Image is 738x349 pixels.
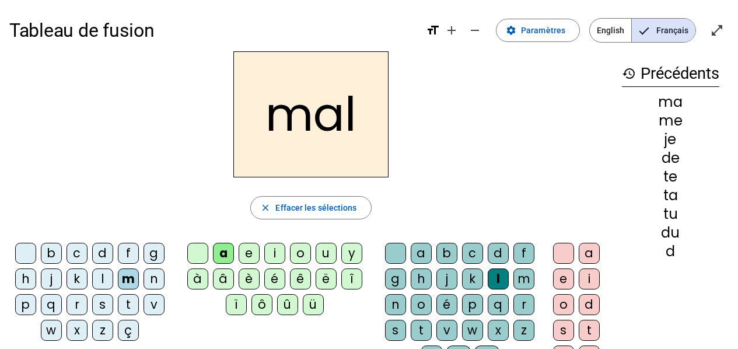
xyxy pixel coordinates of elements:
[445,23,459,37] mat-icon: add
[513,268,534,289] div: m
[41,294,62,315] div: q
[92,320,113,341] div: z
[144,243,165,264] div: g
[488,294,509,315] div: q
[41,320,62,341] div: w
[15,268,36,289] div: h
[239,268,260,289] div: è
[67,243,88,264] div: c
[9,12,417,49] h1: Tableau de fusion
[118,320,139,341] div: ç
[513,320,534,341] div: z
[15,294,36,315] div: p
[553,268,574,289] div: e
[144,294,165,315] div: v
[264,268,285,289] div: é
[710,23,724,37] mat-icon: open_in_full
[290,243,311,264] div: o
[411,243,432,264] div: a
[92,294,113,315] div: s
[488,268,509,289] div: l
[506,25,516,36] mat-icon: settings
[411,268,432,289] div: h
[590,19,631,42] span: English
[513,294,534,315] div: r
[118,243,139,264] div: f
[436,268,457,289] div: j
[622,226,719,240] div: du
[290,268,311,289] div: ê
[264,243,285,264] div: i
[463,19,487,42] button: Diminuer la taille de la police
[468,23,482,37] mat-icon: remove
[462,294,483,315] div: p
[632,19,695,42] span: Français
[705,19,729,42] button: Entrer en plein écran
[92,243,113,264] div: d
[251,294,272,315] div: ô
[316,243,337,264] div: u
[411,320,432,341] div: t
[41,243,62,264] div: b
[462,268,483,289] div: k
[213,243,234,264] div: a
[275,201,356,215] span: Effacer les sélections
[316,268,337,289] div: ë
[341,268,362,289] div: î
[579,243,600,264] div: a
[118,294,139,315] div: t
[250,196,371,219] button: Effacer les sélections
[385,320,406,341] div: s
[436,294,457,315] div: é
[239,243,260,264] div: e
[488,320,509,341] div: x
[622,170,719,184] div: te
[496,19,580,42] button: Paramètres
[118,268,139,289] div: m
[411,294,432,315] div: o
[67,268,88,289] div: k
[341,243,362,264] div: y
[440,19,463,42] button: Augmenter la taille de la police
[260,203,271,213] mat-icon: close
[488,243,509,264] div: d
[233,51,389,177] h2: mal
[92,268,113,289] div: l
[579,294,600,315] div: d
[226,294,247,315] div: ï
[589,18,696,43] mat-button-toggle-group: Language selection
[553,294,574,315] div: o
[277,294,298,315] div: û
[579,268,600,289] div: i
[385,294,406,315] div: n
[385,268,406,289] div: g
[622,67,636,81] mat-icon: history
[462,320,483,341] div: w
[462,243,483,264] div: c
[622,114,719,128] div: me
[213,268,234,289] div: â
[144,268,165,289] div: n
[41,268,62,289] div: j
[622,189,719,203] div: ta
[67,294,88,315] div: r
[622,95,719,109] div: ma
[622,151,719,165] div: de
[579,320,600,341] div: t
[513,243,534,264] div: f
[436,320,457,341] div: v
[622,245,719,259] div: d
[426,23,440,37] mat-icon: format_size
[622,207,719,221] div: tu
[67,320,88,341] div: x
[521,23,565,37] span: Paramètres
[622,61,719,87] h3: Précédents
[436,243,457,264] div: b
[303,294,324,315] div: ü
[553,320,574,341] div: s
[187,268,208,289] div: à
[622,132,719,146] div: je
